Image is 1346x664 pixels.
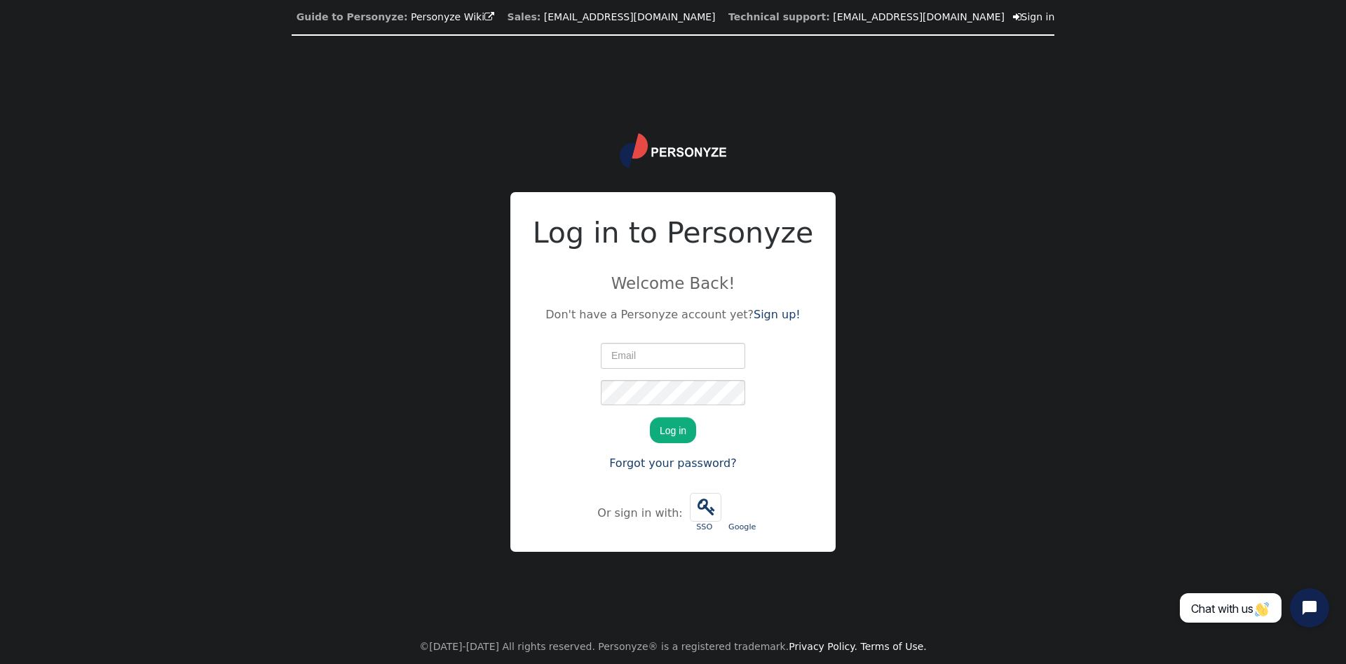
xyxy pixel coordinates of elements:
a: [EMAIL_ADDRESS][DOMAIN_NAME] [544,11,716,22]
a: Personyze Wiki [411,11,494,22]
div: Or sign in with: [597,505,686,522]
input: Email [601,343,745,368]
div: SSO [690,522,719,534]
img: logo.svg [620,133,726,168]
button: Log in [650,417,696,442]
a:  SSO [686,486,725,541]
b: Sales: [508,11,541,22]
p: Don't have a Personyze account yet? [533,306,814,323]
span:  [484,12,494,22]
center: ©[DATE]-[DATE] All rights reserved. Personyze® is a registered trademark. [419,630,927,664]
a: Terms of Use. [861,641,927,652]
span:  [691,494,721,521]
a: Privacy Policy. [789,641,857,652]
span:  [1013,12,1021,22]
h2: Log in to Personyze [533,212,814,255]
a: Google [725,487,760,541]
p: Welcome Back! [533,271,814,295]
iframe: Sign in with Google Button [720,492,765,523]
div: Google [728,522,756,534]
a: Forgot your password? [609,456,737,470]
b: Technical support: [728,11,830,22]
a: Sign up! [754,308,801,321]
a: Sign in [1013,11,1055,22]
b: Guide to Personyze: [297,11,408,22]
a: [EMAIL_ADDRESS][DOMAIN_NAME] [833,11,1005,22]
